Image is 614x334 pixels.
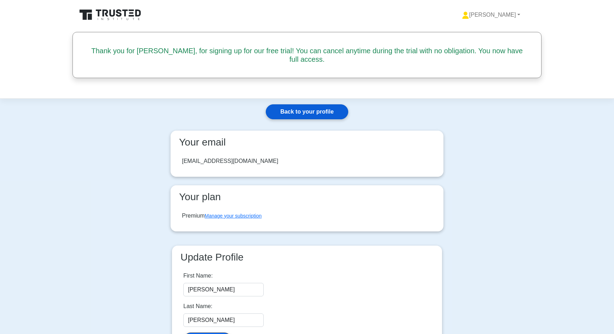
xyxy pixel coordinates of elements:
a: Manage your subscription [205,213,262,219]
div: Premium [182,212,262,220]
label: First Name: [183,272,213,280]
h3: Update Profile [178,251,436,263]
a: Back to your profile [266,104,348,119]
h5: Thank you for [PERSON_NAME], for signing up for our free trial! You can cancel anytime during the... [88,46,526,64]
h3: Your plan [176,191,438,203]
a: [PERSON_NAME] [445,8,537,22]
label: Last Name: [183,302,212,311]
div: [EMAIL_ADDRESS][DOMAIN_NAME] [182,157,278,165]
h3: Your email [176,136,438,148]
